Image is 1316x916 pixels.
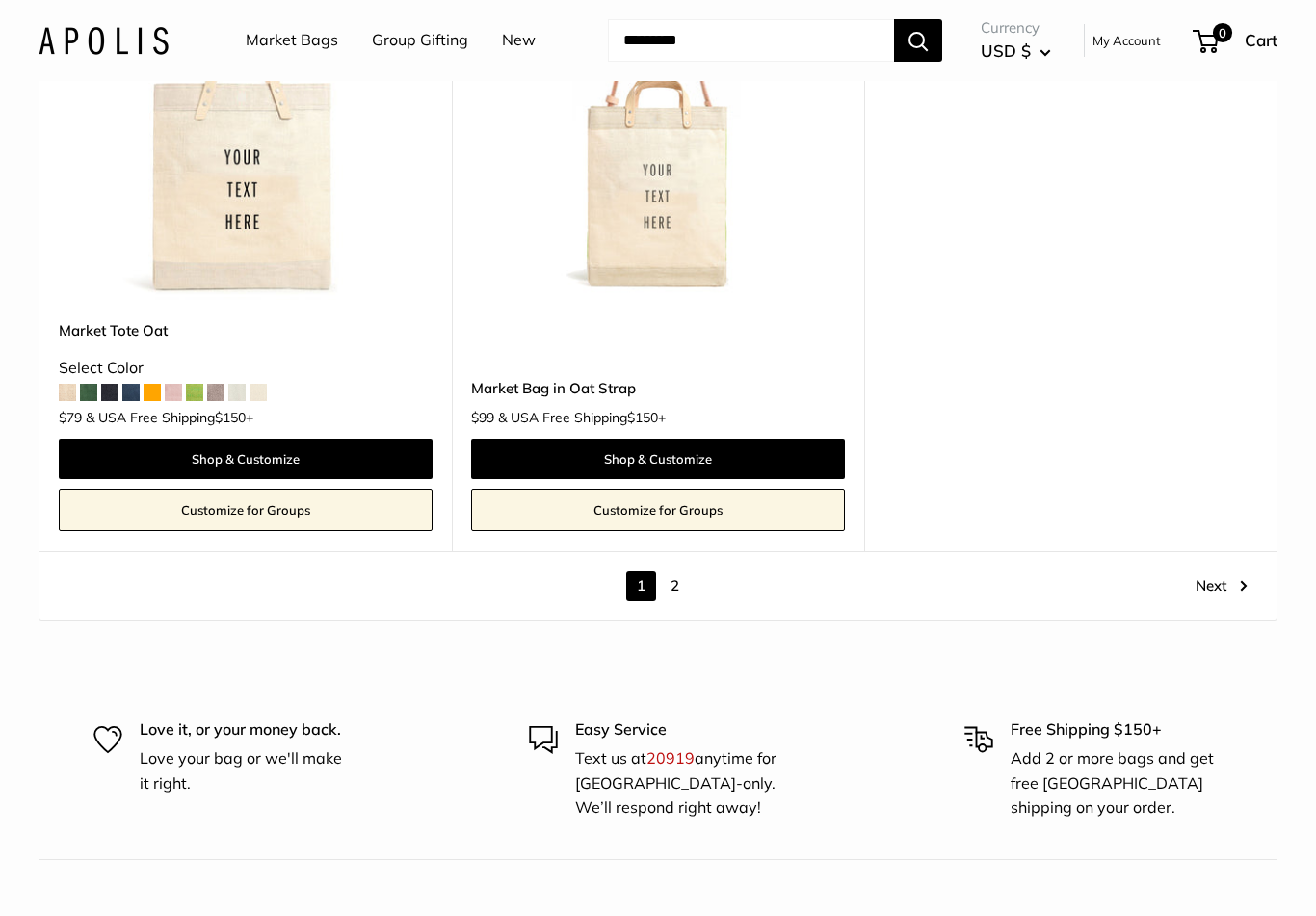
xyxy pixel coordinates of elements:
[608,19,894,62] input: Search...
[626,571,656,601] span: 1
[1196,571,1248,601] a: Next
[1092,29,1161,52] a: My Account
[59,439,433,479] a: Shop & Customize
[59,354,433,383] div: Select Color
[981,14,1051,41] span: Currency
[59,409,82,426] span: $79
[498,411,666,424] span: & USA Free Shipping +
[471,377,845,399] a: Market Bag in Oat Strap
[981,40,1031,61] span: USD $
[246,26,338,55] a: Market Bags
[215,409,246,426] span: $150
[627,409,658,426] span: $150
[575,717,788,742] p: Easy Service
[1011,717,1224,742] p: Free Shipping $150+
[59,319,433,341] a: Market Tote Oat
[1195,25,1277,56] a: 0 Cart
[1213,23,1232,42] span: 0
[59,489,433,531] a: Customize for Groups
[1245,30,1277,50] span: Cart
[15,843,206,901] iframe: Sign Up via Text for Offers
[894,19,942,62] button: Search
[372,26,468,55] a: Group Gifting
[1011,746,1224,821] p: Add 2 or more bags and get free [GEOGRAPHIC_DATA] shipping on your order.
[981,36,1051,67] button: USD $
[471,439,845,479] a: Shop & Customize
[39,26,169,54] img: Apolis
[471,489,845,531] a: Customize for Groups
[140,717,353,742] p: Love it, or your money back.
[646,748,695,768] a: 20919
[575,746,788,821] p: Text us at anytime for [GEOGRAPHIC_DATA]-only. We’ll respond right away!
[660,571,690,601] a: 2
[140,746,353,795] p: Love your bag or we'll make it right.
[86,411,253,424] span: & USA Free Shipping +
[502,26,536,55] a: New
[471,409,494,426] span: $99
